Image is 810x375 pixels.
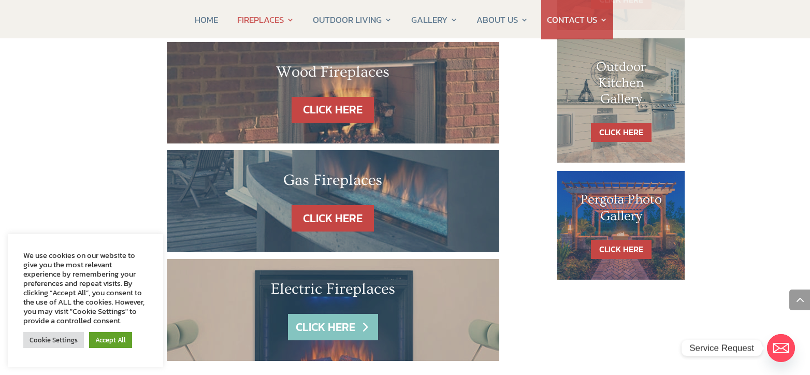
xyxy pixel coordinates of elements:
a: CLICK HERE [288,314,378,340]
h2: Gas Fireplaces [198,171,468,195]
a: Email [767,334,795,362]
a: Accept All [89,332,132,348]
a: Cookie Settings [23,332,84,348]
a: CLICK HERE [591,240,652,259]
h1: Outdoor Kitchen Gallery [578,59,664,113]
div: We use cookies on our website to give you the most relevant experience by remembering your prefer... [23,251,148,325]
a: CLICK HERE [591,123,652,142]
h2: Wood Fireplaces [198,63,468,86]
a: CLICK HERE [292,205,374,232]
h2: Electric Fireplaces [198,280,468,304]
a: CLICK HERE [292,97,374,123]
h1: Pergola Photo Gallery [578,192,664,229]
